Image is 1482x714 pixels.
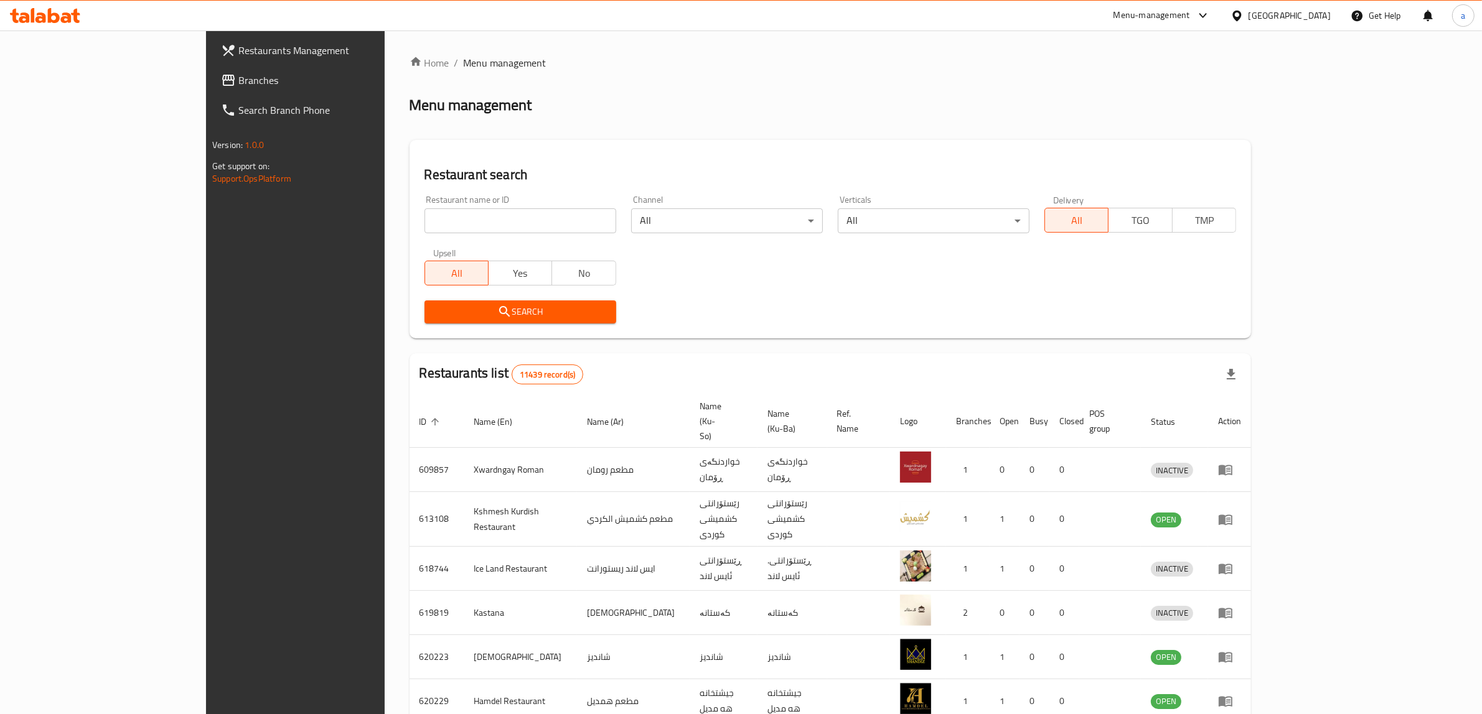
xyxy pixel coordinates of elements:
[557,264,611,282] span: No
[551,261,616,285] button: No
[1151,512,1181,527] div: OPEN
[430,264,484,282] span: All
[990,492,1020,547] td: 1
[211,65,454,95] a: Branches
[1218,561,1241,576] div: Menu
[1218,512,1241,527] div: Menu
[454,55,459,70] li: /
[1044,208,1109,233] button: All
[464,492,577,547] td: Kshmesh Kurdish Restaurant
[512,369,583,381] span: 11439 record(s)
[690,492,757,547] td: رێستۆرانتی کشمیشى كوردى
[212,158,270,174] span: Get support on:
[1049,547,1079,591] td: 0
[900,639,931,670] img: Shandiz
[238,43,444,58] span: Restaurants Management
[410,55,1251,70] nav: breadcrumb
[1461,9,1465,22] span: a
[512,364,583,384] div: Total records count
[767,406,812,436] span: Name (Ku-Ba)
[1049,492,1079,547] td: 0
[1020,635,1049,679] td: 0
[464,55,546,70] span: Menu management
[488,261,552,285] button: Yes
[1114,8,1190,23] div: Menu-management
[990,635,1020,679] td: 1
[990,395,1020,448] th: Open
[890,395,946,448] th: Logo
[946,448,990,492] td: 1
[757,547,827,591] td: .ڕێستۆرانتی ئایس لاند
[946,492,990,547] td: 1
[757,492,827,547] td: رێستۆرانتی کشمیشى كوردى
[434,304,606,320] span: Search
[211,95,454,125] a: Search Branch Phone
[1151,414,1191,429] span: Status
[1114,211,1167,229] span: TGO
[1151,694,1181,708] span: OPEN
[1178,211,1231,229] span: TMP
[464,591,577,635] td: Kastana
[900,452,931,483] img: Xwardngay Roman
[212,170,291,187] a: Support.OpsPlatform
[757,591,827,635] td: کەستانە
[577,547,690,591] td: ايس لاند ريستورانت
[424,165,1236,184] h2: Restaurant search
[1151,463,1193,478] div: INACTIVE
[1151,562,1193,576] span: INACTIVE
[990,448,1020,492] td: 0
[900,595,931,626] img: Kastana
[577,448,690,492] td: مطعم رومان
[1020,591,1049,635] td: 0
[1151,463,1193,478] span: INACTIVE
[631,208,823,233] div: All
[238,103,444,118] span: Search Branch Phone
[420,364,584,384] h2: Restaurants list
[433,248,456,257] label: Upsell
[1108,208,1172,233] button: TGO
[1151,606,1193,621] div: INACTIVE
[424,261,489,285] button: All
[577,635,690,679] td: شانديز
[1020,395,1049,448] th: Busy
[577,591,690,635] td: [DEMOGRAPHIC_DATA]
[245,137,264,153] span: 1.0.0
[1020,492,1049,547] td: 0
[464,635,577,679] td: [DEMOGRAPHIC_DATA]
[577,492,690,547] td: مطعم كشميش الكردي
[1049,591,1079,635] td: 0
[900,683,931,714] img: Hamdel Restaurant
[464,547,577,591] td: Ice Land Restaurant
[1218,605,1241,620] div: Menu
[1053,195,1084,204] label: Delivery
[464,448,577,492] td: Xwardngay Roman
[212,137,243,153] span: Version:
[1049,395,1079,448] th: Closed
[1020,547,1049,591] td: 0
[690,547,757,591] td: ڕێستۆرانتی ئایس لاند
[700,399,743,443] span: Name (Ku-So)
[238,73,444,88] span: Branches
[1151,512,1181,527] span: OPEN
[1216,359,1246,389] div: Export file
[837,406,875,436] span: Ref. Name
[757,448,827,492] td: خواردنگەی ڕۆمان
[990,547,1020,591] td: 1
[1218,649,1241,664] div: Menu
[1249,9,1331,22] div: [GEOGRAPHIC_DATA]
[211,35,454,65] a: Restaurants Management
[1172,208,1236,233] button: TMP
[946,635,990,679] td: 1
[946,591,990,635] td: 2
[474,414,529,429] span: Name (En)
[1218,693,1241,708] div: Menu
[946,395,990,448] th: Branches
[1151,562,1193,577] div: INACTIVE
[1151,606,1193,620] span: INACTIVE
[838,208,1029,233] div: All
[1050,211,1104,229] span: All
[424,208,616,233] input: Search for restaurant name or ID..
[946,547,990,591] td: 1
[1049,635,1079,679] td: 0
